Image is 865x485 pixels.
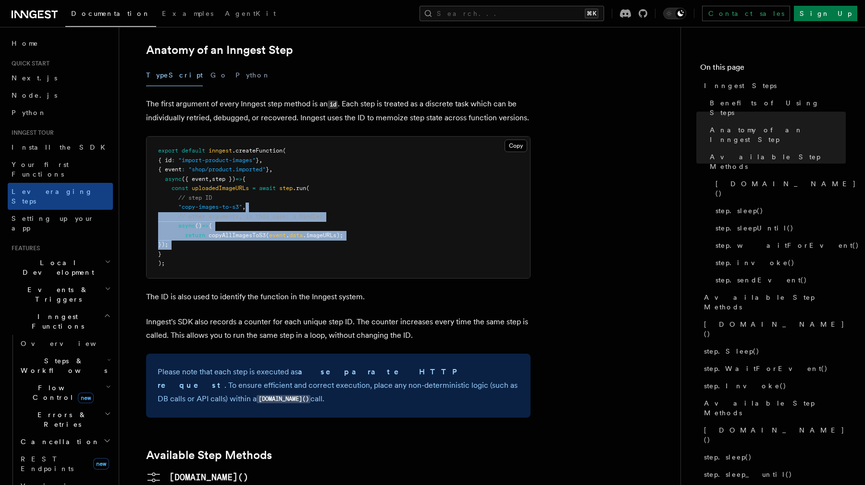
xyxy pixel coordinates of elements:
[266,166,269,173] span: }
[252,185,256,191] span: =
[259,185,276,191] span: await
[12,91,57,99] span: Node.js
[8,104,113,121] a: Python
[78,393,94,403] span: new
[704,346,760,356] span: step.Sleep()
[306,185,309,191] span: (
[706,94,846,121] a: Benefits of Using Steps
[585,9,598,18] kbd: ⌘K
[17,450,113,477] a: REST Endpointsnew
[17,433,113,450] button: Cancellation
[704,470,792,479] span: step.sleep_until()
[286,232,289,239] span: .
[158,166,182,173] span: { event
[269,166,272,173] span: ,
[269,232,286,239] span: event
[710,98,846,117] span: Benefits of Using Steps
[242,204,246,210] span: ,
[182,166,185,173] span: :
[17,379,113,406] button: Flow Controlnew
[700,421,846,448] a: [DOMAIN_NAME]()
[700,466,846,483] a: step.sleep_until()
[165,176,182,182] span: async
[712,219,846,237] a: step.sleepUntil()
[12,188,93,205] span: Leveraging Steps
[225,10,276,17] span: AgentKit
[700,316,846,343] a: [DOMAIN_NAME]()
[8,87,113,104] a: Node.js
[93,458,109,470] span: new
[704,81,777,90] span: Inngest Steps
[704,425,846,445] span: [DOMAIN_NAME]()
[158,147,178,154] span: export
[158,251,161,257] span: }
[65,3,156,27] a: Documentation
[706,148,846,175] a: Available Step Methods
[303,232,343,239] span: .imageURLs);
[71,10,150,17] span: Documentation
[202,222,209,229] span: =>
[700,289,846,316] a: Available Step Methods
[712,175,846,202] a: [DOMAIN_NAME]()
[12,143,111,151] span: Install the SDK
[17,437,100,447] span: Cancellation
[178,194,212,201] span: // step ID
[21,455,74,472] span: REST Endpoints
[700,77,846,94] a: Inngest Steps
[158,367,463,390] strong: a separate HTTP request
[235,176,242,182] span: =>
[169,471,248,484] pre: [DOMAIN_NAME]()
[256,157,259,164] span: }
[704,381,787,391] span: step.Invoke()
[700,343,846,360] a: step.Sleep()
[209,176,212,182] span: ,
[235,64,271,86] button: Python
[17,383,106,402] span: Flow Control
[712,271,846,289] a: step.sendEvent()
[716,206,764,216] span: step.sleep()
[8,60,49,67] span: Quick start
[219,3,282,26] a: AgentKit
[195,222,202,229] span: ()
[17,406,113,433] button: Errors & Retries
[146,290,531,304] p: The ID is also used to identify the function in the Inngest system.
[279,185,293,191] span: step
[209,147,232,154] span: inngest
[8,35,113,52] a: Home
[259,157,262,164] span: ,
[700,448,846,466] a: step.sleep()
[8,183,113,210] a: Leveraging Steps
[283,147,286,154] span: (
[17,352,113,379] button: Steps & Workflows
[172,157,175,164] span: :
[182,147,205,154] span: default
[146,64,203,86] button: TypeScript
[17,335,113,352] a: Overview
[289,232,303,239] span: data
[146,315,531,342] p: Inngest's SDK also records a counter for each unique step ID. The counter increases every time th...
[700,360,846,377] a: step.WaitForEvent()
[706,121,846,148] a: Anatomy of an Inngest Step
[716,241,859,250] span: step.waitForEvent()
[12,74,57,82] span: Next.js
[172,185,188,191] span: const
[178,222,195,229] span: async
[293,185,306,191] span: .run
[266,232,269,239] span: (
[188,166,266,173] span: "shop/product.imported"
[8,210,113,237] a: Setting up your app
[716,223,794,233] span: step.sleepUntil()
[704,452,752,462] span: step.sleep()
[12,215,94,232] span: Setting up your app
[158,260,165,267] span: );
[158,157,172,164] span: { id
[212,176,235,182] span: step })
[178,157,256,164] span: "import-product-images"
[704,319,846,339] span: [DOMAIN_NAME]()
[8,254,113,281] button: Local Development
[505,140,527,152] button: Copy
[8,308,113,335] button: Inngest Functions
[712,254,846,271] a: step.invoke()
[716,258,795,268] span: step.invoke()
[192,185,249,191] span: uploadedImageURLs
